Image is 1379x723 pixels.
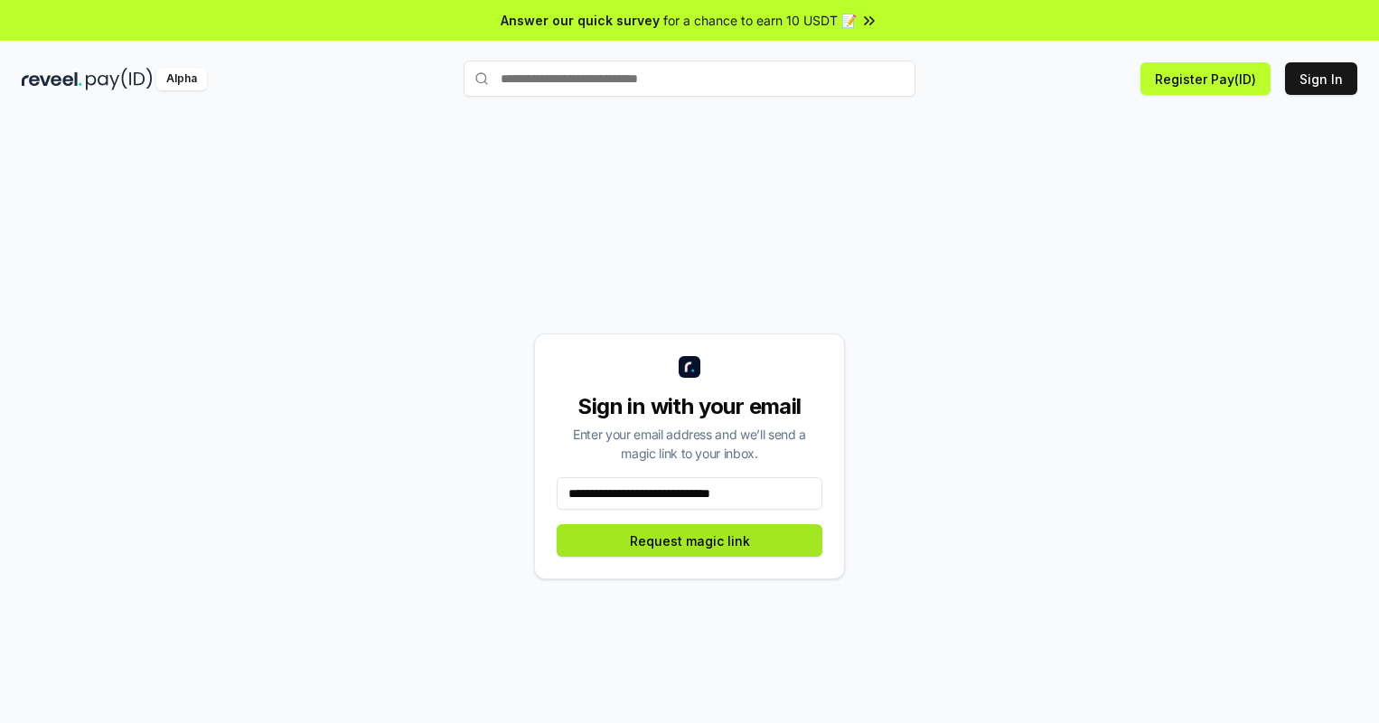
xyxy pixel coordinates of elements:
div: Alpha [156,68,207,90]
div: Sign in with your email [557,392,822,421]
div: Enter your email address and we’ll send a magic link to your inbox. [557,425,822,463]
span: Answer our quick survey [501,11,660,30]
span: for a chance to earn 10 USDT 📝 [663,11,857,30]
button: Sign In [1285,62,1357,95]
img: logo_small [679,356,700,378]
button: Register Pay(ID) [1140,62,1271,95]
button: Request magic link [557,524,822,557]
img: reveel_dark [22,68,82,90]
img: pay_id [86,68,153,90]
